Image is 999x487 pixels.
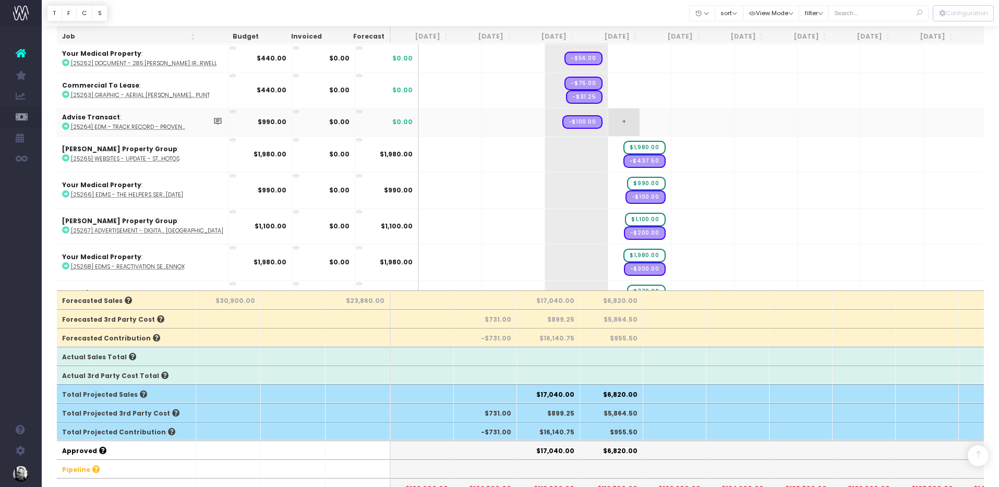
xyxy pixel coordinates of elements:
abbr: [25262] Document - 285 Glen Iris and 695 Camberwell [71,59,217,67]
th: Jun 25: activate to sort column ascending [391,27,454,47]
th: $6,820.00 [580,384,643,403]
strong: Your Medical Property [62,49,141,58]
span: + [608,108,640,136]
th: $23,860.00 [326,290,391,309]
th: Aug 25: activate to sort column ascending [517,27,580,47]
span: $0.00 [392,117,413,127]
th: Jan 26: activate to sort column ascending [833,27,896,47]
th: $17,040.00 [517,290,580,309]
strong: $440.00 [257,86,286,94]
abbr: [25264] EDM - Track Record - Proven [71,123,185,131]
span: Streamtime Draft Expense: Design – Jessie Sattler [625,190,666,204]
td: : [57,136,229,172]
td: : [57,280,229,316]
th: Forecast [327,27,391,47]
button: View Mode [743,5,800,21]
strong: Your Medical Property [62,252,141,261]
th: $899.25 [517,403,580,422]
strong: $0.00 [329,258,350,266]
abbr: [25267] Advertisement - Digital Banner - JIFF [71,227,223,235]
button: S [92,5,107,21]
button: Configuration [933,5,994,21]
th: $16,140.75 [517,422,580,441]
th: Actual 3rd Party Cost Total [57,366,196,384]
strong: $1,980.00 [254,150,286,159]
strong: $440.00 [257,54,286,63]
th: $16,140.75 [517,328,580,347]
span: wayahead Sales Forecast Item [623,141,665,154]
th: $955.50 [580,422,643,441]
th: Pipeline [57,459,196,478]
strong: $0.00 [329,54,350,63]
td: : [57,108,229,136]
div: Vertical button group [933,5,994,21]
th: Sep 25: activate to sort column ascending [580,27,643,47]
td: : [57,172,229,208]
strong: $0.00 [329,186,350,194]
strong: $0.00 [329,222,350,230]
th: -$731.00 [454,422,517,441]
span: wayahead Sales Forecast Item [627,285,665,298]
abbr: [25265] Websites - Update - Staff Photos [71,155,179,163]
span: Forecasted Sales [62,296,132,306]
strong: Your Medical Property [62,180,141,189]
th: $731.00 [454,309,517,328]
th: Oct 25: activate to sort column ascending [643,27,706,47]
strong: $1,100.00 [255,222,286,230]
td: : [57,208,229,244]
strong: $0.00 [329,86,350,94]
th: Feb 26: activate to sort column ascending [896,27,959,47]
td: : [57,244,229,280]
th: $955.50 [580,328,643,347]
span: $1,100.00 [381,222,413,231]
strong: [PERSON_NAME] Property Group [62,216,177,225]
span: $1,980.00 [380,258,413,267]
th: Budget [201,27,264,47]
span: wayahead Sales Forecast Item [627,177,665,190]
button: T [47,5,62,21]
th: Actual Sales Total [57,347,196,366]
span: Streamtime Draft Expense: Design – Tinstar [564,77,602,90]
th: Total Projected Sales [57,384,196,403]
strong: Advise Transact [62,113,120,121]
abbr: [25268] EDMs - Reactivation Series - 173 Lennox [71,263,185,271]
td: : [57,44,229,72]
span: Streamtime Draft Expense: Coding – GRZZ [623,154,666,168]
span: Streamtime Draft Expense: Design – Jessie Sattler [562,115,603,129]
strong: $1,980.00 [254,258,286,266]
td: : [57,72,229,108]
span: Streamtime Draft Expense: Design – Jessie Sattler [624,262,666,276]
strong: $0.00 [329,150,350,159]
th: $17,040.00 [517,384,580,403]
th: $899.25 [517,309,580,328]
button: filter [799,5,829,21]
img: images/default_profile_image.png [13,466,29,482]
span: $1,980.00 [380,150,413,159]
strong: Pearl River Group [62,288,124,297]
span: wayahead Sales Forecast Item [623,249,665,262]
th: $5,864.50 [580,309,643,328]
input: Search... [828,5,929,21]
button: sort [715,5,743,21]
th: Nov 25: activate to sort column ascending [706,27,769,47]
span: $0.00 [392,54,413,63]
th: $731.00 [454,403,517,422]
strong: $990.00 [258,117,286,126]
th: Forecasted Contribution [57,328,196,347]
th: $17,040.00 [517,441,580,459]
button: F [62,5,77,21]
th: Approved [57,441,196,459]
th: -$731.00 [454,328,517,347]
span: Streamtime Draft Expense: Coding – GRZZ [566,90,602,104]
th: $6,820.00 [580,441,643,459]
span: Streamtime Draft Expense: Design – Tinstar [564,52,602,65]
abbr: [25263] Graphic - Aerial Markup - 345 – 357 Punt [71,91,210,99]
strong: $990.00 [258,186,286,194]
span: $990.00 [384,186,413,195]
span: wayahead Sales Forecast Item [625,213,665,226]
th: $30,900.00 [196,290,261,309]
abbr: [25266] EDMs - The Helpers Series - AUG25 – SEP25 [71,191,183,199]
strong: $0.00 [329,117,350,126]
th: Total Projected 3rd Party Cost [57,403,196,422]
span: $0.00 [392,86,413,95]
